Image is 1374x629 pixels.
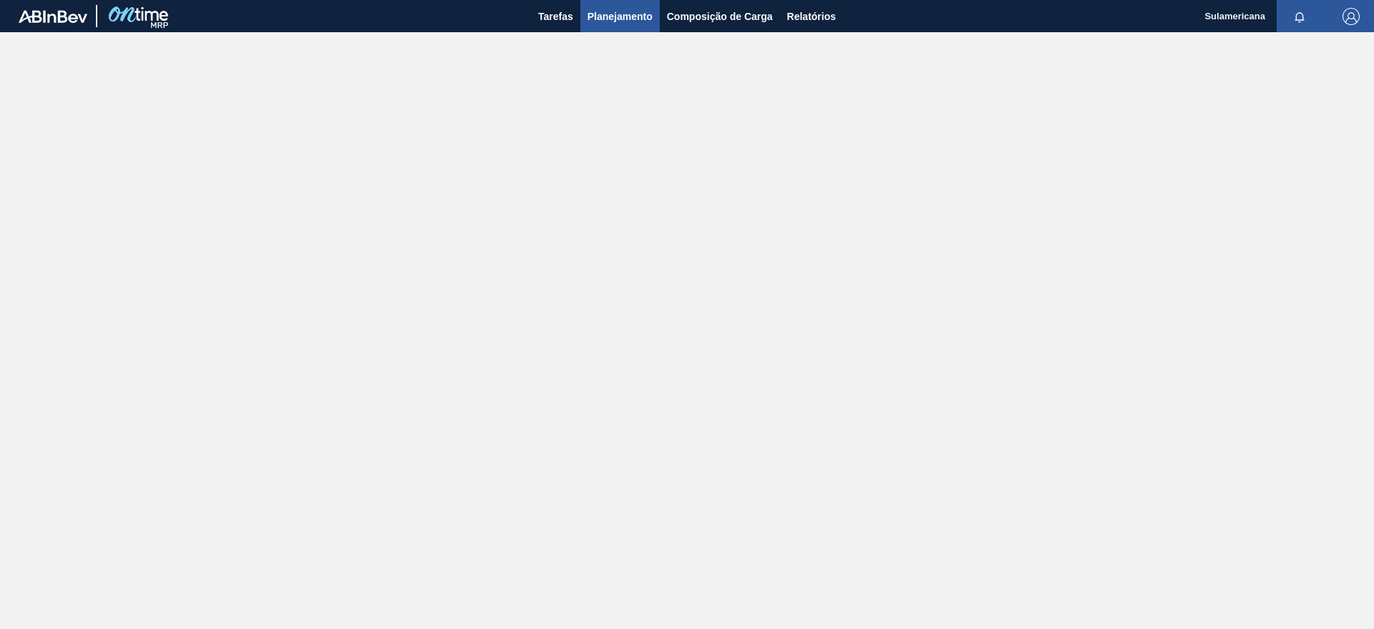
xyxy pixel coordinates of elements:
button: Notificações [1277,6,1322,26]
span: Planejamento [588,8,653,25]
img: Logout [1343,8,1360,25]
span: Tarefas [538,8,573,25]
span: Composição de Carga [667,8,773,25]
img: TNhmsLtSVTkK8tSr43FrP2fwEKptu5GPRR3wAAAABJRU5ErkJggg== [19,10,87,23]
span: Relatórios [787,8,836,25]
